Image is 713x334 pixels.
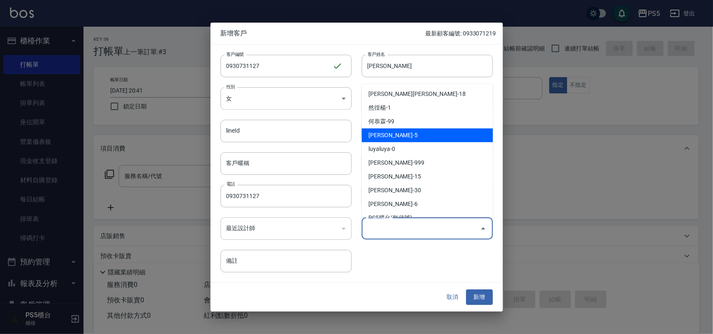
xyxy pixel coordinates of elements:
div: 女 [221,87,352,110]
label: 客戶姓名 [368,51,385,57]
button: Close [477,222,490,235]
li: [PERSON_NAME]-30 [362,183,493,197]
label: 客戶編號 [226,51,244,57]
li: 何恭霖-99 [362,115,493,128]
li: [PERSON_NAME]-6 [362,197,493,211]
li: [PERSON_NAME]-999 [362,156,493,170]
li: [PERSON_NAME]-5 [362,128,493,142]
label: 性別 [226,83,235,90]
button: 新增 [466,290,493,305]
li: [PERSON_NAME]-15 [362,170,493,183]
li: PS5櫃台(無代號) [362,211,493,225]
li: [PERSON_NAME][PERSON_NAME]-18 [362,87,493,101]
p: 最新顧客編號: 0933071219 [425,29,496,38]
label: 電話 [226,181,235,187]
li: 然徨楊-1 [362,101,493,115]
span: 新增客戶 [221,29,426,38]
li: luyaluya-0 [362,142,493,156]
button: 取消 [439,290,466,305]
